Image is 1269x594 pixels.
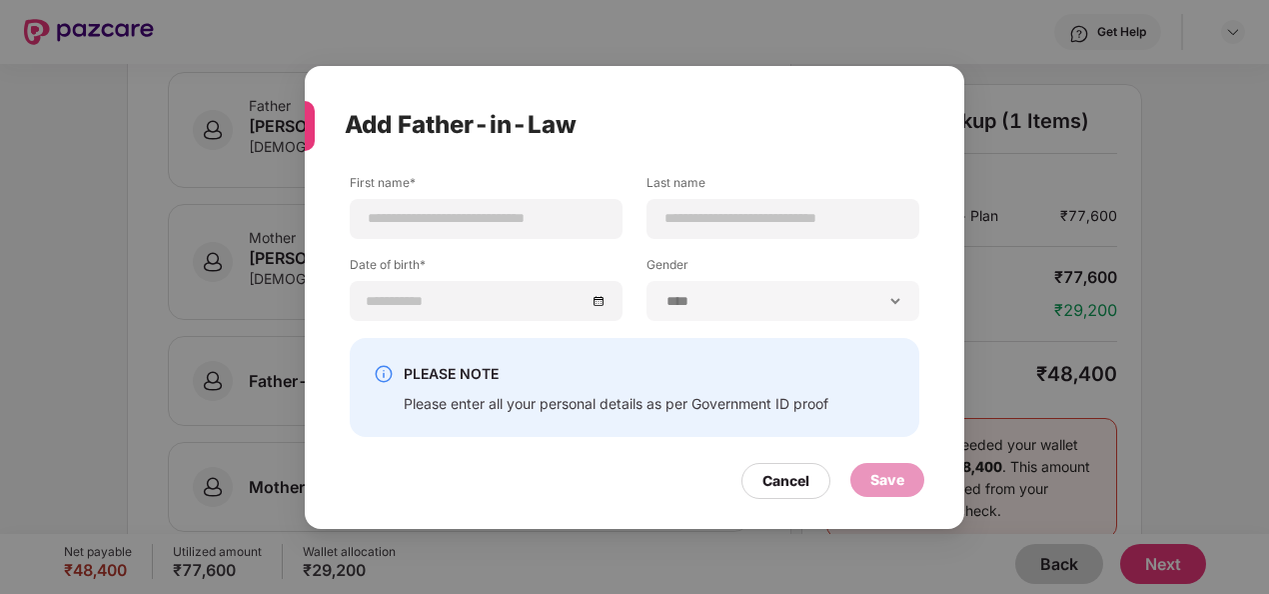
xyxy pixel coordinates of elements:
div: Cancel [762,469,809,491]
img: svg+xml;base64,PHN2ZyBpZD0iSW5mby0yMHgyMCIgeG1sbnM9Imh0dHA6Ly93d3cudzMub3JnLzIwMDAvc3ZnIiB3aWR0aD... [374,364,394,384]
div: PLEASE NOTE [404,361,828,385]
label: Date of birth* [350,255,623,280]
div: Save [870,468,904,490]
div: Please enter all your personal details as per Government ID proof [404,393,828,412]
label: Gender [646,255,919,280]
label: First name* [350,173,623,198]
div: Add Father-in-Law [345,86,876,164]
label: Last name [646,173,919,198]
